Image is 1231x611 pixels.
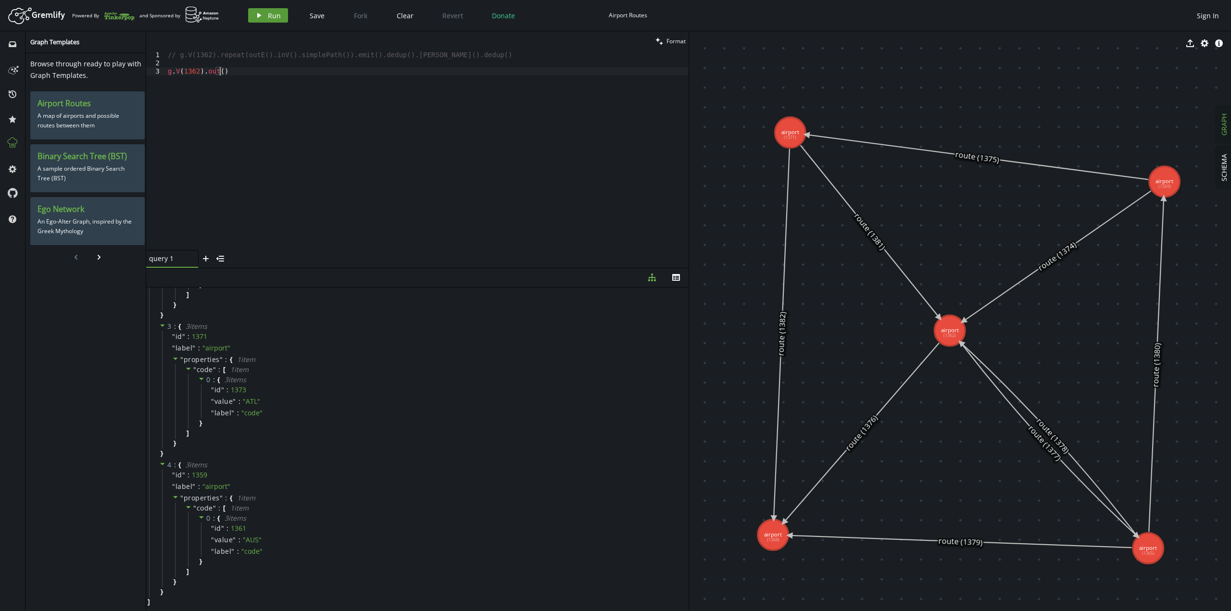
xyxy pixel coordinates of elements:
[214,397,233,406] span: value
[172,577,176,586] span: }
[237,409,239,417] span: :
[159,449,163,458] span: }
[213,514,215,523] span: :
[188,471,189,479] span: :
[211,385,214,394] span: "
[230,494,232,502] span: {
[1158,184,1171,190] tspan: (1359)
[243,397,260,406] span: " ATL "
[435,8,470,23] button: Revert
[231,386,246,394] div: 1373
[237,547,239,556] span: :
[159,311,163,319] span: }
[217,514,220,523] span: {
[241,547,263,556] span: " code "
[38,162,138,186] p: A sample ordered Binary Search Tree (BST)
[226,386,228,394] span: :
[180,493,184,502] span: "
[1219,154,1229,181] span: SCHEMA
[174,322,176,331] span: :
[211,535,214,544] span: "
[214,524,221,533] span: id
[764,531,782,538] tspan: airport
[233,397,236,406] span: "
[268,11,281,20] span: Run
[214,547,232,556] span: label
[225,375,246,384] span: 3 item s
[211,547,214,556] span: "
[206,513,211,523] span: 0
[185,290,189,299] span: ]
[172,439,176,448] span: }
[184,493,220,502] span: properties
[198,557,202,566] span: }
[214,409,232,417] span: label
[185,567,189,576] span: ]
[1197,11,1219,20] span: Sign In
[213,503,216,512] span: "
[230,503,249,512] span: 1 item
[198,482,200,491] span: :
[192,471,207,479] div: 1359
[1156,177,1173,185] tspan: airport
[231,408,235,417] span: "
[182,332,186,341] span: "
[237,493,255,502] span: 1 item
[485,8,522,23] button: Donate
[188,332,189,341] span: :
[943,333,956,339] tspan: (1362)
[172,482,176,491] span: "
[302,8,332,23] button: Save
[1150,343,1163,387] text: route (1380)
[186,460,207,469] span: 3 item s
[167,460,172,469] span: 4
[146,67,166,75] div: 3
[213,365,216,374] span: "
[38,151,138,162] h3: Binary Search Tree (BST)
[231,524,246,533] div: 1361
[243,535,262,544] span: " AUS "
[172,300,176,309] span: }
[211,524,214,533] span: "
[172,343,176,352] span: "
[609,12,647,19] div: Airport Routes
[198,344,200,352] span: :
[176,344,193,352] span: label
[176,482,193,491] span: label
[231,547,235,556] span: "
[354,11,367,20] span: Fork
[192,482,196,491] span: "
[211,408,214,417] span: "
[213,375,215,384] span: :
[197,503,213,512] span: code
[146,598,150,606] span: ]
[176,471,182,479] span: id
[185,429,189,437] span: ]
[176,332,182,341] span: id
[182,470,186,479] span: "
[310,11,325,20] span: Save
[30,37,79,46] span: Graph Templates
[666,37,686,45] span: Format
[184,355,220,364] span: properties
[172,470,176,479] span: "
[217,375,220,384] span: {
[167,322,172,331] span: 3
[206,375,211,384] span: 0
[202,343,230,352] span: " airport "
[225,513,246,523] span: 3 item s
[239,536,240,544] span: :
[192,332,207,341] div: 1371
[775,312,788,356] text: route (1382)
[202,482,230,491] span: " airport "
[766,537,779,543] tspan: (1368)
[938,536,983,548] text: route (1379)
[781,128,799,136] tspan: airport
[38,204,138,214] h3: Ego Network
[241,408,263,417] span: " code "
[239,397,240,406] span: :
[225,494,227,502] span: :
[225,355,227,364] span: :
[174,461,176,469] span: :
[389,8,421,23] button: Clear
